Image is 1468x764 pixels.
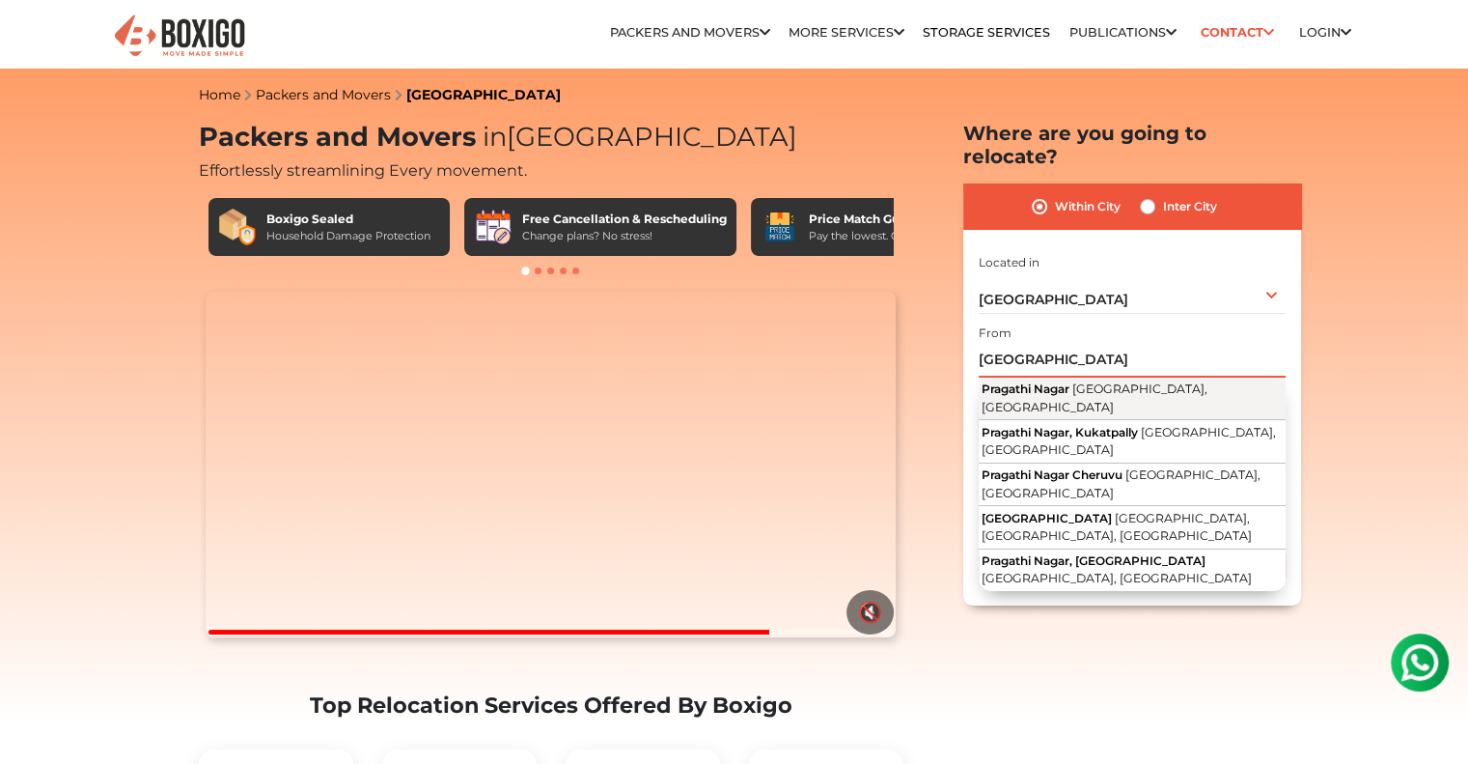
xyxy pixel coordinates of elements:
img: Price Match Guarantee [761,208,799,246]
img: Boxigo Sealed [218,208,257,246]
h2: Where are you going to relocate? [963,122,1301,168]
h2: Top Relocation Services Offered By Boxigo [199,693,903,719]
span: Pragathi Nagar, [GEOGRAPHIC_DATA] [982,553,1205,568]
img: whatsapp-icon.svg [19,19,58,58]
h1: Packers and Movers [199,122,903,154]
span: [GEOGRAPHIC_DATA] [979,291,1128,308]
a: [GEOGRAPHIC_DATA] [406,86,561,103]
span: Pragathi Nagar Cheruvu [982,467,1122,482]
a: Packers and Movers [256,86,391,103]
div: Price Match Guarantee [809,211,956,228]
a: Storage Services [923,25,1050,40]
div: Change plans? No stress! [522,228,727,244]
span: [GEOGRAPHIC_DATA], [GEOGRAPHIC_DATA] [982,571,1252,585]
a: Contact [1195,17,1281,47]
button: [GEOGRAPHIC_DATA] [GEOGRAPHIC_DATA], [GEOGRAPHIC_DATA], [GEOGRAPHIC_DATA] [979,506,1286,550]
button: Pragathi Nagar, Kukatpally [GEOGRAPHIC_DATA], [GEOGRAPHIC_DATA] [979,420,1286,464]
button: Pragathi Nagar [GEOGRAPHIC_DATA], [GEOGRAPHIC_DATA] [979,378,1286,421]
a: More services [789,25,904,40]
div: Free Cancellation & Rescheduling [522,211,727,228]
span: in [483,121,507,153]
span: Pragathi Nagar [982,382,1069,396]
label: Located in [979,254,1039,271]
a: Packers and Movers [610,25,770,40]
img: Free Cancellation & Rescheduling [474,208,512,246]
video: Your browser does not support the video tag. [206,292,896,637]
span: Pragathi Nagar, Kukatpally [982,425,1138,439]
button: 🔇 [846,590,894,635]
span: [GEOGRAPHIC_DATA] [982,511,1112,525]
button: Pragathi Nagar Cheruvu [GEOGRAPHIC_DATA], [GEOGRAPHIC_DATA] [979,464,1286,507]
a: Home [199,86,240,103]
div: Household Damage Protection [266,228,430,244]
span: [GEOGRAPHIC_DATA], [GEOGRAPHIC_DATA], [GEOGRAPHIC_DATA] [982,511,1252,544]
span: [GEOGRAPHIC_DATA], [GEOGRAPHIC_DATA] [982,467,1260,500]
span: Effortlessly streamlining Every movement. [199,161,527,180]
img: Boxigo [112,13,247,60]
label: Inter City [1163,195,1217,218]
label: Within City [1055,195,1121,218]
div: Pay the lowest. Guaranteed! [809,228,956,244]
a: Publications [1069,25,1177,40]
span: [GEOGRAPHIC_DATA] [476,121,797,153]
button: Pragathi Nagar, [GEOGRAPHIC_DATA] [GEOGRAPHIC_DATA], [GEOGRAPHIC_DATA] [979,550,1286,591]
div: Boxigo Sealed [266,211,430,228]
a: Login [1299,25,1351,40]
span: [GEOGRAPHIC_DATA], [GEOGRAPHIC_DATA] [982,382,1207,414]
input: Select Building or Nearest Landmark [979,344,1286,378]
label: From [979,325,1011,342]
